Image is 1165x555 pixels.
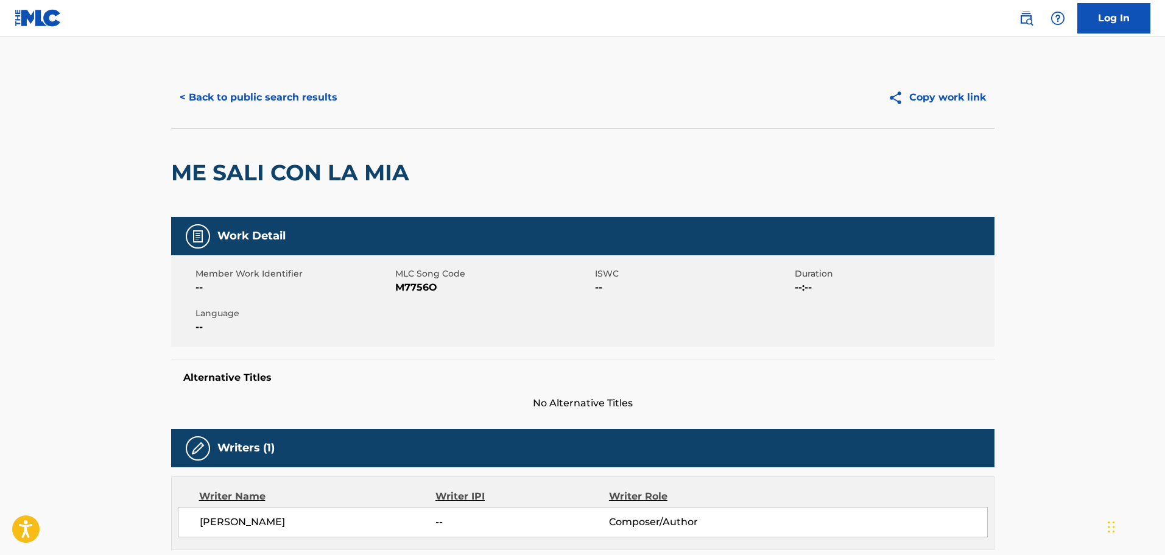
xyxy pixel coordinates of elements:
[217,441,275,455] h5: Writers (1)
[195,267,392,280] span: Member Work Identifier
[15,9,62,27] img: MLC Logo
[171,396,994,411] span: No Alternative Titles
[395,280,592,295] span: M7756O
[795,267,991,280] span: Duration
[1104,497,1165,555] iframe: Chat Widget
[1108,509,1115,545] div: Drag
[879,82,994,113] button: Copy work link
[195,320,392,334] span: --
[1019,11,1033,26] img: search
[217,229,286,243] h5: Work Detail
[171,82,346,113] button: < Back to public search results
[1046,6,1070,30] div: Help
[435,489,609,504] div: Writer IPI
[595,280,792,295] span: --
[183,372,982,384] h5: Alternative Titles
[200,515,436,529] span: [PERSON_NAME]
[191,229,205,244] img: Work Detail
[199,489,436,504] div: Writer Name
[609,489,767,504] div: Writer Role
[395,267,592,280] span: MLC Song Code
[595,267,792,280] span: ISWC
[191,441,205,456] img: Writers
[195,307,392,320] span: Language
[795,280,991,295] span: --:--
[609,515,767,529] span: Composer/Author
[1077,3,1150,34] a: Log In
[1051,11,1065,26] img: help
[1014,6,1038,30] a: Public Search
[195,280,392,295] span: --
[171,159,415,186] h2: ME SALI CON LA MIA
[888,90,909,105] img: Copy work link
[435,515,608,529] span: --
